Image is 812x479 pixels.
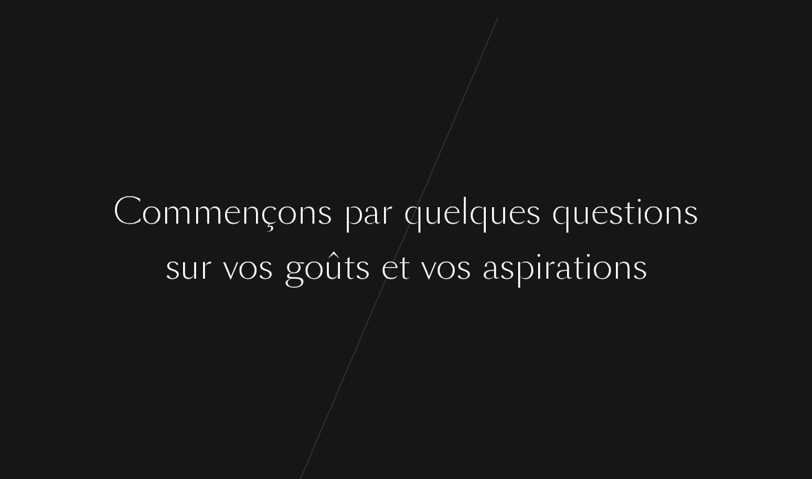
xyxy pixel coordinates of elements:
[224,187,241,238] div: e
[200,242,212,293] div: r
[555,242,573,293] div: a
[238,242,258,293] div: o
[180,242,200,293] div: u
[608,187,623,238] div: s
[592,242,612,293] div: o
[363,187,381,238] div: a
[543,242,555,293] div: r
[573,242,584,293] div: t
[277,187,297,238] div: o
[324,242,343,293] div: û
[284,242,304,293] div: g
[424,187,443,238] div: u
[343,242,355,293] div: t
[381,187,393,238] div: r
[683,187,698,238] div: s
[355,242,370,293] div: s
[612,242,632,293] div: n
[404,187,424,238] div: q
[165,242,180,293] div: s
[535,242,543,293] div: i
[460,187,469,238] div: l
[193,187,224,238] div: m
[114,187,142,238] div: C
[632,242,648,293] div: s
[509,187,526,238] div: e
[663,187,683,238] div: n
[421,242,436,293] div: v
[223,242,238,293] div: v
[443,187,460,238] div: e
[526,187,541,238] div: s
[241,187,261,238] div: n
[317,187,332,238] div: s
[343,187,363,238] div: p
[623,187,635,238] div: t
[482,242,500,293] div: a
[261,187,277,238] div: ç
[398,242,410,293] div: t
[469,187,489,238] div: q
[515,242,535,293] div: p
[500,242,515,293] div: s
[572,187,591,238] div: u
[643,187,663,238] div: o
[591,187,608,238] div: e
[381,242,398,293] div: e
[635,187,643,238] div: i
[552,187,572,238] div: q
[436,242,456,293] div: o
[489,187,509,238] div: u
[584,242,592,293] div: i
[456,242,471,293] div: s
[297,187,317,238] div: n
[304,242,324,293] div: o
[142,187,162,238] div: o
[258,242,273,293] div: s
[162,187,193,238] div: m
